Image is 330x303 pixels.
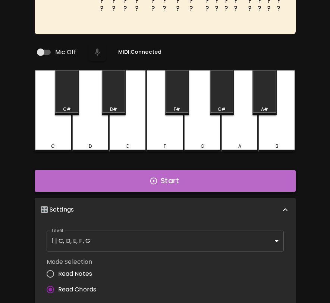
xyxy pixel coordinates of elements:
[201,143,204,150] div: G
[176,4,180,13] text: ?
[58,269,92,278] span: Read Notes
[163,4,166,13] text: ?
[238,143,241,150] div: A
[112,4,115,13] text: ?
[41,205,74,214] p: 🎛️ Settings
[277,4,280,13] text: ?
[218,106,226,113] div: G#
[118,48,161,56] h6: MIDI: Connected
[261,106,268,113] div: A#
[126,143,129,150] div: E
[249,4,252,13] text: ?
[268,4,271,13] text: ?
[164,143,166,150] div: F
[100,4,103,13] text: ?
[35,198,296,222] div: 🎛️ Settings
[123,4,127,13] text: ?
[63,106,71,113] div: C#
[35,170,296,192] button: Start
[55,48,76,57] span: Mic Off
[276,143,279,150] div: B
[174,106,180,113] div: F#
[258,4,261,13] text: ?
[110,106,117,113] div: D#
[47,257,103,266] label: Mode Selection
[51,143,55,150] div: C
[190,4,193,13] text: ?
[206,4,209,13] text: ?
[234,4,238,13] text: ?
[58,285,97,294] span: Read Chords
[135,4,138,13] text: ?
[89,143,92,150] div: D
[47,231,284,252] div: 1 | C, D, E, F, G
[52,227,63,234] label: Level
[225,4,228,13] text: ?
[215,4,219,13] text: ?
[151,4,155,13] text: ?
